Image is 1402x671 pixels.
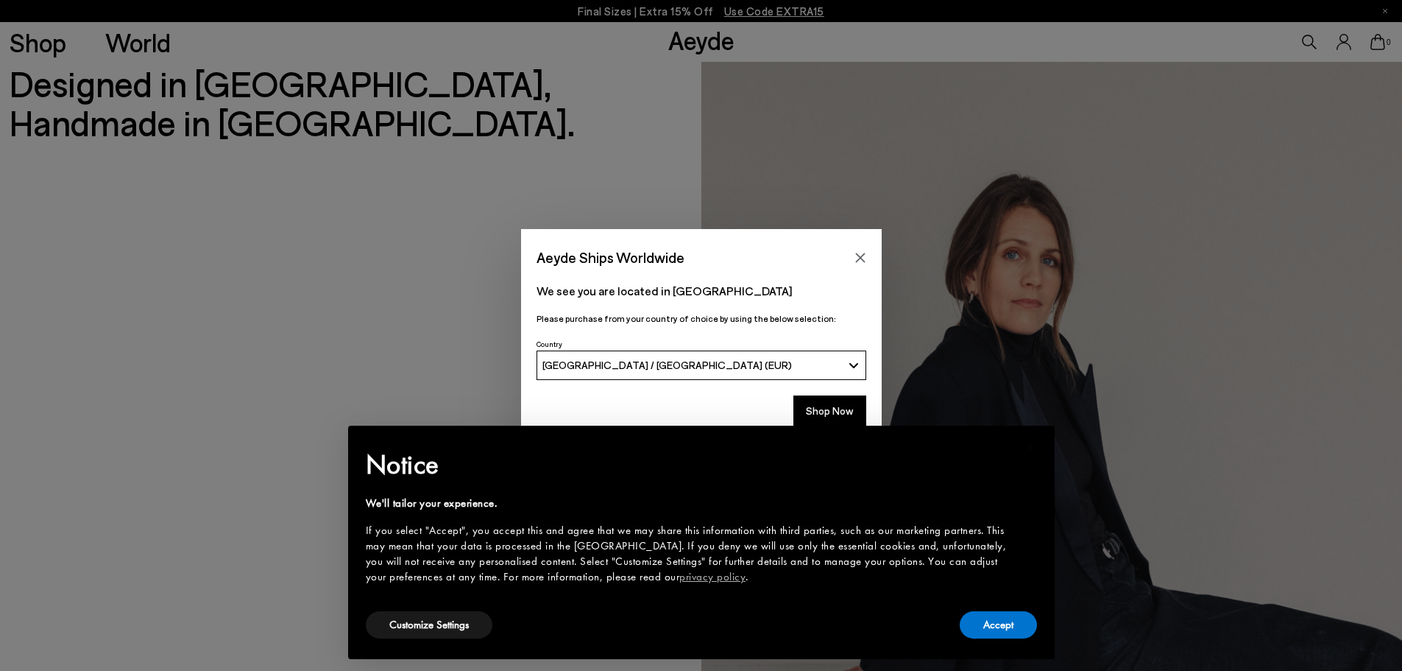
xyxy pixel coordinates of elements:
[366,496,1013,511] div: We'll tailor your experience.
[679,569,746,584] a: privacy policy
[366,523,1013,585] div: If you select "Accept", you accept this and agree that we may share this information with third p...
[537,312,866,326] p: Please purchase from your country of choice by using the below selection:
[537,282,866,300] p: We see you are located in [GEOGRAPHIC_DATA]
[960,611,1037,639] button: Accept
[793,396,866,426] button: Shop Now
[366,446,1013,484] h2: Notice
[1026,436,1035,459] span: ×
[542,359,792,371] span: [GEOGRAPHIC_DATA] / [GEOGRAPHIC_DATA] (EUR)
[537,340,562,348] span: Country
[1013,430,1049,466] button: Close this notice
[366,611,492,639] button: Customize Settings
[537,245,684,270] span: Aeyde Ships Worldwide
[849,247,871,269] button: Close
